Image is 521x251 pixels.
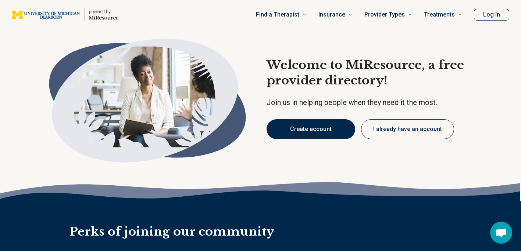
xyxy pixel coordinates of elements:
a: Home page [12,3,118,26]
button: I already have an account [361,119,454,139]
button: Log In [474,9,509,21]
span: Provider Types [364,10,405,20]
span: Insurance [318,10,345,20]
button: Create account [267,119,355,139]
h2: Perks of joining our community [69,201,452,240]
p: powered by [89,9,118,15]
span: Find a Therapist [256,10,299,20]
span: Treatments [424,10,455,20]
p: Join us in helping people when they need it the most. [267,97,484,108]
h1: Welcome to MiResource, a free provider directory! [267,58,484,88]
div: Open chat [490,222,512,244]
